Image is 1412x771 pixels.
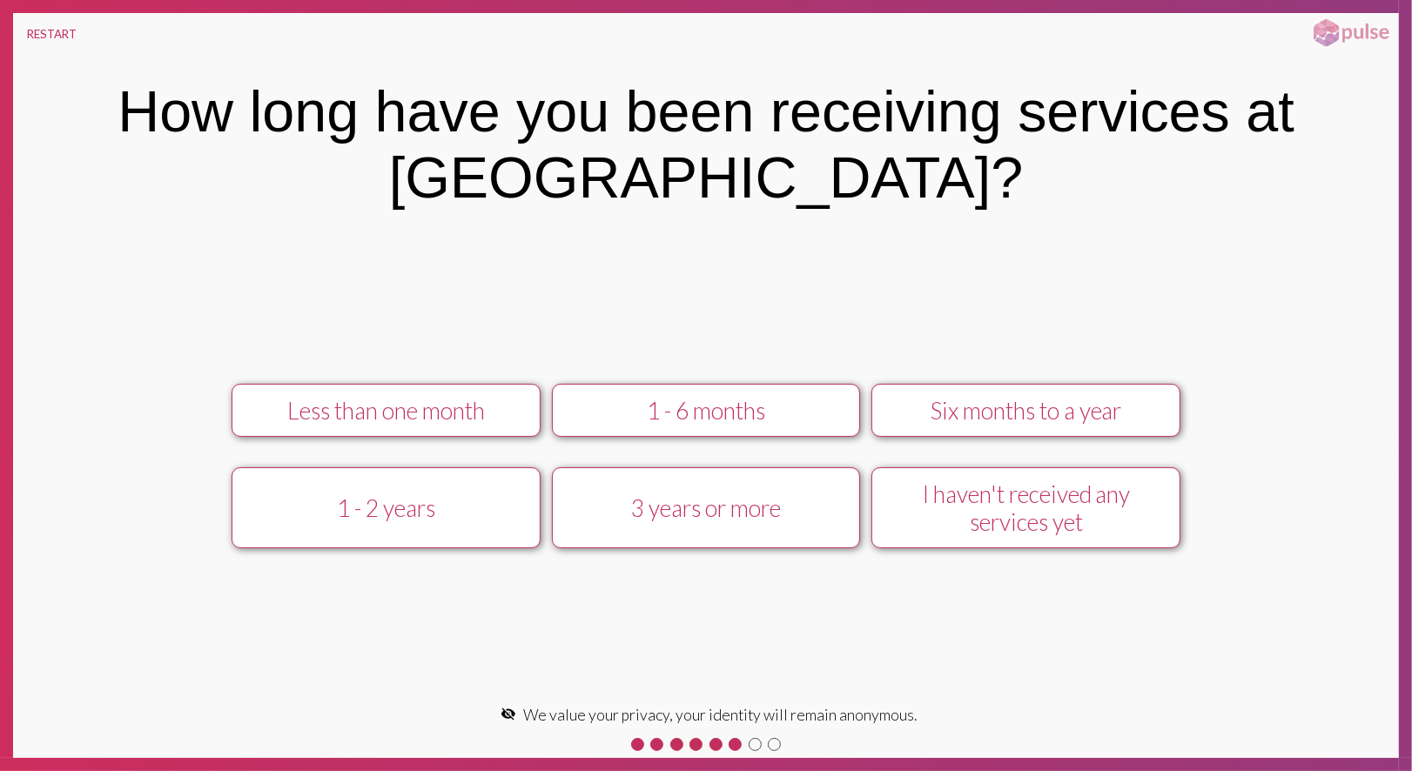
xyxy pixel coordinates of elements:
[888,397,1164,425] div: Six months to a year
[568,397,844,425] div: 1 - 6 months
[232,384,540,437] button: Less than one month
[232,467,540,548] button: 1 - 2 years
[13,13,91,55] button: RESTART
[568,494,844,522] div: 3 years or more
[552,467,860,548] button: 3 years or more
[248,397,524,425] div: Less than one month
[871,467,1180,548] button: I haven't received any services yet
[501,706,517,721] mat-icon: visibility_off
[37,78,1376,211] div: How long have you been receiving services at [GEOGRAPHIC_DATA]?
[888,480,1164,536] div: I haven't received any services yet
[552,384,860,437] button: 1 - 6 months
[248,494,524,522] div: 1 - 2 years
[1308,17,1395,49] img: pulsehorizontalsmall.png
[524,706,918,724] span: We value your privacy, your identity will remain anonymous.
[871,384,1180,437] button: Six months to a year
